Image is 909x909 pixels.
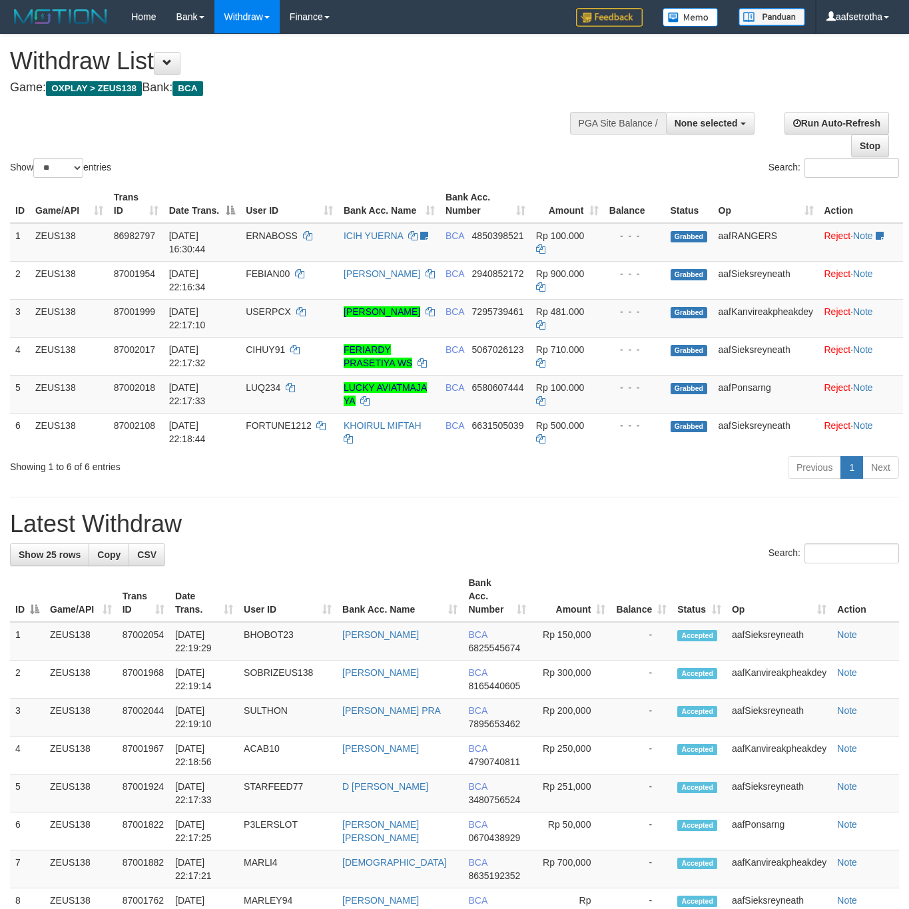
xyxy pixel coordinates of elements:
[788,456,841,479] a: Previous
[169,306,206,330] span: [DATE] 22:17:10
[117,850,170,888] td: 87001882
[837,705,857,716] a: Note
[446,306,464,317] span: BCA
[246,382,280,393] span: LUQ234
[114,268,155,279] span: 87001954
[468,667,487,678] span: BCA
[45,661,117,699] td: ZEUS138
[677,896,717,907] span: Accepted
[713,375,819,413] td: aafPonsarng
[531,571,611,622] th: Amount: activate to sort column ascending
[609,267,660,280] div: - - -
[609,381,660,394] div: - - -
[727,737,832,774] td: aafKanvireakpheakdey
[837,895,857,906] a: Note
[117,661,170,699] td: 87001968
[240,185,338,223] th: User ID: activate to sort column ascending
[665,185,713,223] th: Status
[129,543,165,566] a: CSV
[342,705,441,716] a: [PERSON_NAME] PRA
[727,699,832,737] td: aafSieksreyneath
[46,81,142,96] span: OXPLAY > ZEUS138
[170,737,238,774] td: [DATE] 22:18:56
[19,549,81,560] span: Show 25 rows
[114,230,155,241] span: 86982797
[344,420,422,431] a: KHOIRUL MIFTAH
[531,661,611,699] td: Rp 300,000
[137,549,156,560] span: CSV
[10,413,30,451] td: 6
[45,812,117,850] td: ZEUS138
[342,667,419,678] a: [PERSON_NAME]
[463,571,531,622] th: Bank Acc. Number: activate to sort column ascending
[97,549,121,560] span: Copy
[10,622,45,661] td: 1
[739,8,805,26] img: panduan.png
[114,344,155,355] span: 87002017
[536,268,584,279] span: Rp 900.000
[677,782,717,793] span: Accepted
[824,382,851,393] a: Reject
[344,306,420,317] a: [PERSON_NAME]
[611,699,672,737] td: -
[609,229,660,242] div: - - -
[342,819,419,843] a: [PERSON_NAME] [PERSON_NAME]
[677,630,717,641] span: Accepted
[446,230,464,241] span: BCA
[30,413,109,451] td: ZEUS138
[671,383,708,394] span: Grabbed
[472,230,524,241] span: Copy 4850398521 to clipboard
[671,269,708,280] span: Grabbed
[837,857,857,868] a: Note
[472,382,524,393] span: Copy 6580607444 to clipboard
[824,230,851,241] a: Reject
[246,230,298,241] span: ERNABOSS
[713,413,819,451] td: aafSieksreyneath
[609,419,660,432] div: - - -
[10,543,89,566] a: Show 25 rows
[238,699,337,737] td: SULTHON
[117,812,170,850] td: 87001822
[10,571,45,622] th: ID: activate to sort column descending
[164,185,240,223] th: Date Trans.: activate to sort column descending
[570,112,666,135] div: PGA Site Balance /
[536,420,584,431] span: Rp 500.000
[468,895,487,906] span: BCA
[117,699,170,737] td: 87002044
[472,420,524,431] span: Copy 6631505039 to clipboard
[10,158,111,178] label: Show entries
[117,571,170,622] th: Trans ID: activate to sort column ascending
[170,571,238,622] th: Date Trans.: activate to sort column ascending
[246,420,312,431] span: FORTUNE1212
[170,774,238,812] td: [DATE] 22:17:33
[337,571,463,622] th: Bank Acc. Name: activate to sort column ascending
[819,185,904,223] th: Action
[784,112,889,135] a: Run Auto-Refresh
[446,382,464,393] span: BCA
[768,543,899,563] label: Search:
[10,7,111,27] img: MOTION_logo.png
[344,230,403,241] a: ICIH YUERNA
[804,543,899,563] input: Search:
[238,571,337,622] th: User ID: activate to sort column ascending
[727,774,832,812] td: aafSieksreyneath
[45,571,117,622] th: Game/API: activate to sort column ascending
[536,306,584,317] span: Rp 481.000
[727,812,832,850] td: aafPonsarng
[819,375,904,413] td: ·
[853,268,873,279] a: Note
[727,622,832,661] td: aafSieksreyneath
[727,850,832,888] td: aafKanvireakpheakdey
[468,643,520,653] span: Copy 6825545674 to clipboard
[853,382,873,393] a: Note
[238,850,337,888] td: MARLI4
[677,744,717,755] span: Accepted
[169,230,206,254] span: [DATE] 16:30:44
[468,832,520,843] span: Copy 0670438929 to clipboard
[713,223,819,262] td: aafRANGERS
[238,774,337,812] td: STARFEED77
[472,268,524,279] span: Copy 2940852172 to clipboard
[713,261,819,299] td: aafSieksreyneath
[30,261,109,299] td: ZEUS138
[536,382,584,393] span: Rp 100.000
